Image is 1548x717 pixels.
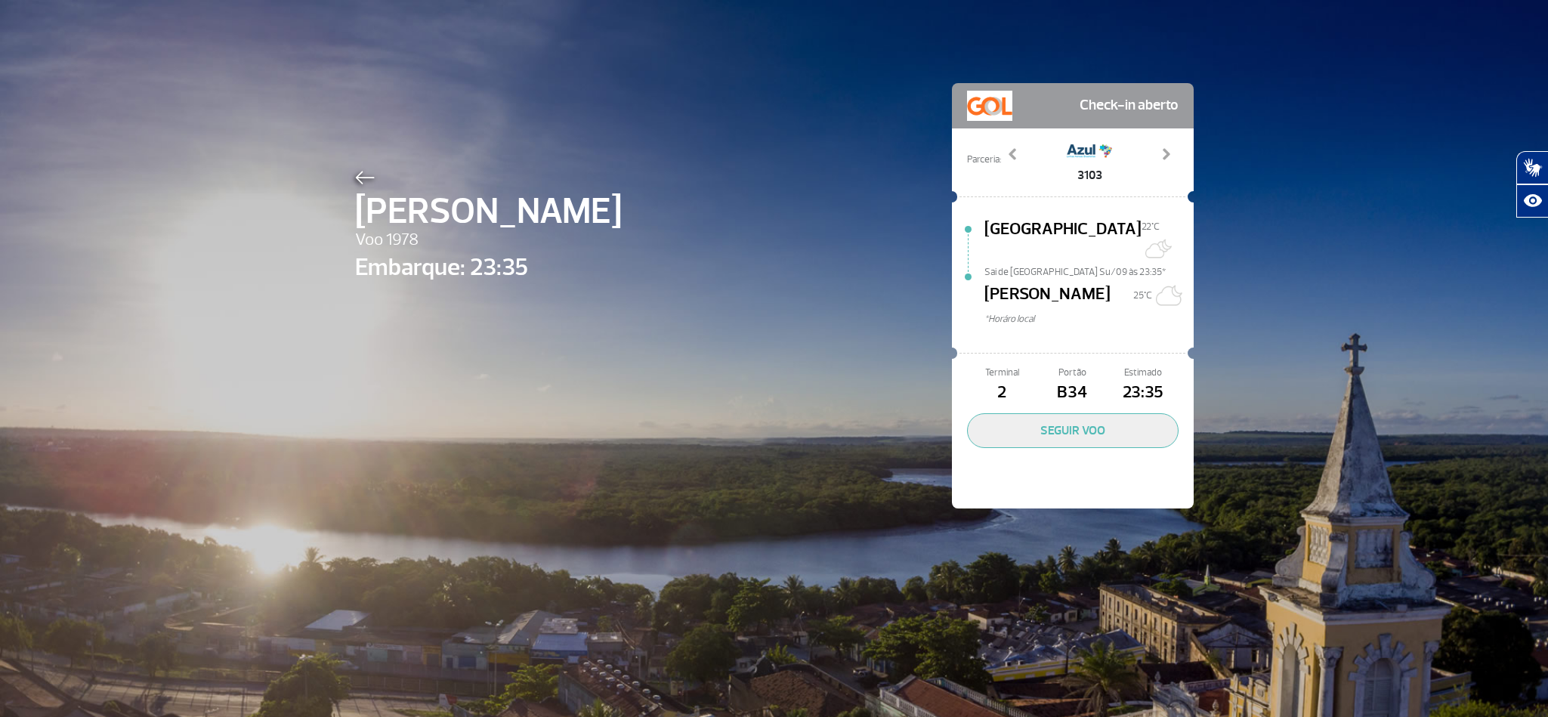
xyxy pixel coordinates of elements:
span: Sai de [GEOGRAPHIC_DATA] Su/09 às 23:35* [984,265,1194,276]
span: Check-in aberto [1080,91,1179,121]
span: 2 [967,380,1037,406]
div: Plugin de acessibilidade da Hand Talk. [1516,151,1548,218]
button: Abrir tradutor de língua de sinais. [1516,151,1548,184]
span: 23:35 [1108,380,1178,406]
span: 3103 [1067,166,1112,184]
img: Muitas nuvens [1142,233,1172,264]
span: [PERSON_NAME] [355,184,622,239]
span: Embarque: 23:35 [355,249,622,286]
img: Céu limpo [1152,280,1182,311]
button: Abrir recursos assistivos. [1516,184,1548,218]
button: SEGUIR VOO [967,413,1179,448]
span: [PERSON_NAME] [984,282,1111,312]
span: 22°C [1142,221,1160,233]
span: Voo 1978 [355,227,622,253]
span: Terminal [967,366,1037,380]
span: Parceria: [967,153,1001,167]
span: 25°C [1133,289,1152,301]
span: Portão [1037,366,1108,380]
span: *Horáro local [984,312,1194,326]
span: B34 [1037,380,1108,406]
span: Estimado [1108,366,1178,380]
span: [GEOGRAPHIC_DATA] [984,217,1142,265]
